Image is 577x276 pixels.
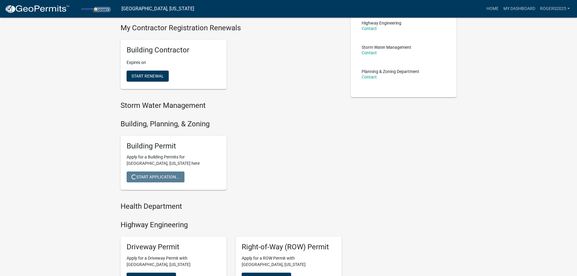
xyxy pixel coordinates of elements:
[121,221,342,229] h4: Highway Engineering
[127,59,221,66] p: Expires on
[127,154,221,167] p: Apply for a Building Permits for [GEOGRAPHIC_DATA], [US_STATE] here
[242,255,336,268] p: Apply for a ROW Permit with [GEOGRAPHIC_DATA], [US_STATE]
[121,120,342,128] h4: Building, Planning, & Zoning
[75,5,117,13] img: Porter County, Indiana
[127,142,221,151] h5: Building Permit
[501,3,538,15] a: My Dashboard
[362,50,377,55] a: Contact
[121,101,342,110] h4: Storm Water Management
[362,45,411,49] p: Storm Water Management
[127,255,221,268] p: Apply for a Driveway Permit with [GEOGRAPHIC_DATA], [US_STATE]
[362,75,377,79] a: Contact
[121,24,342,94] wm-registration-list-section: My Contractor Registration Renewals
[362,21,401,25] p: Highway Engineering
[127,71,169,81] button: Start Renewal
[121,202,342,211] h4: Health Department
[127,243,221,251] h5: Driveway Permit
[484,3,501,15] a: Home
[127,171,184,182] button: Start Application...
[121,4,194,14] a: [GEOGRAPHIC_DATA], [US_STATE]
[242,243,336,251] h5: Right-of-Way (ROW) Permit
[131,74,164,78] span: Start Renewal
[362,26,377,31] a: Contact
[121,24,342,32] h4: My Contractor Registration Renewals
[362,69,419,74] p: Planning & Zoning Department
[538,3,572,15] a: Rogers2025
[131,175,180,179] span: Start Application...
[127,46,221,55] h5: Building Contractor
